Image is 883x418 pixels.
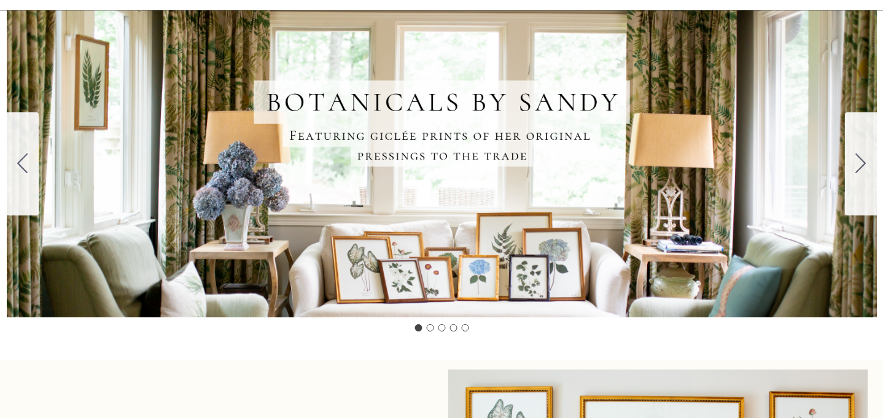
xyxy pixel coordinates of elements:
button: Go to slide 4 [449,324,457,331]
button: Go to slide 5 [7,112,39,215]
button: Go to slide 2 [426,324,434,331]
button: Go to slide 1 [414,324,422,331]
button: Go to slide 5 [461,324,469,331]
button: Go to slide 2 [845,112,877,215]
button: Go to slide 3 [438,324,445,331]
